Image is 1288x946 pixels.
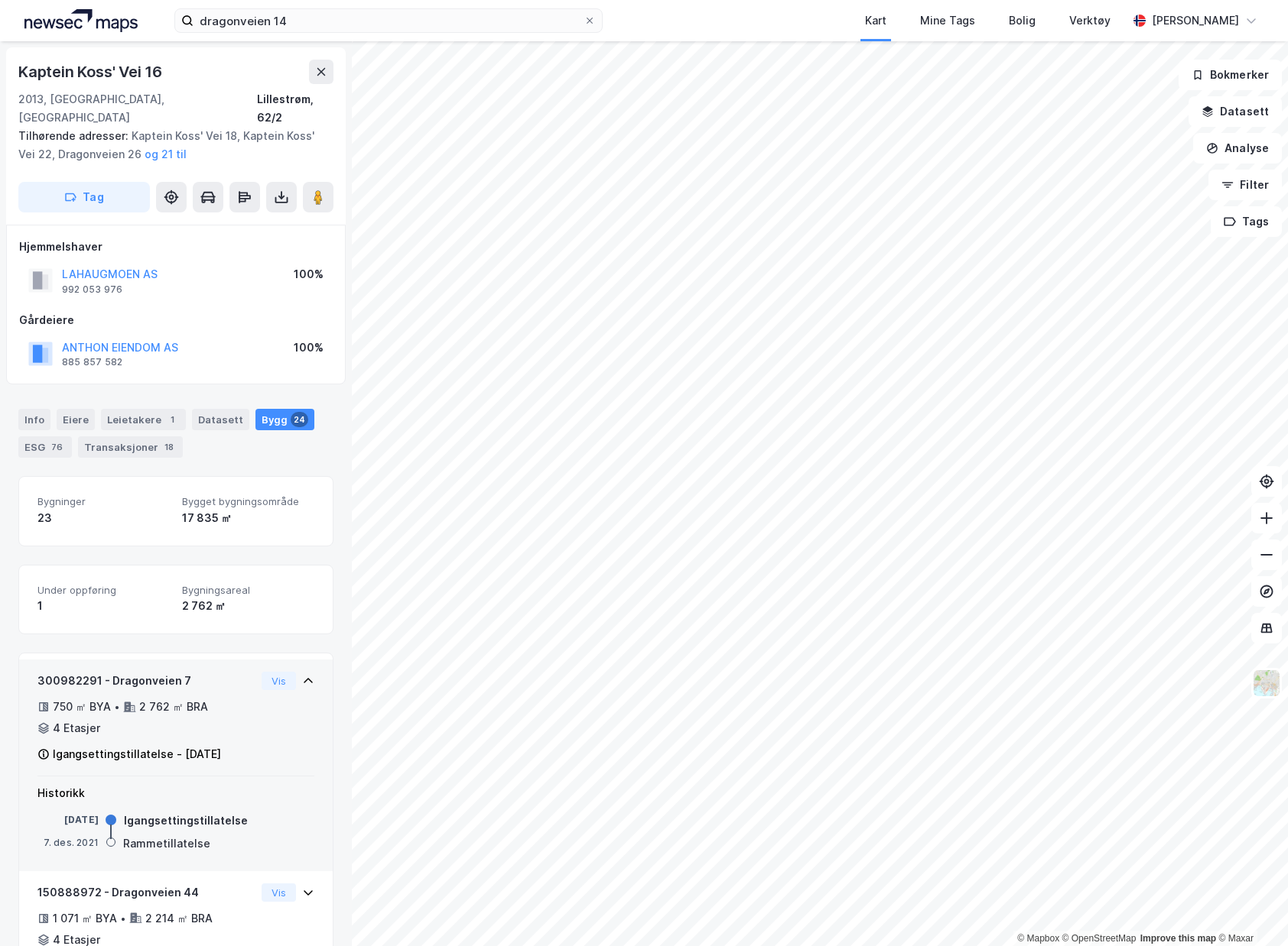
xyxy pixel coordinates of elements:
[192,409,249,430] div: Datasett
[37,883,255,902] div: 150888972 - Dragonveien 44
[24,9,138,32] img: logo.a4113a55bc3d86da70a041830d287a7e.svg
[78,436,183,458] div: Transaksjoner
[53,719,100,737] div: 4 Etasjer
[19,311,333,329] div: Gårdeiere
[262,883,296,902] button: Vis
[1211,206,1282,237] button: Tags
[18,90,257,127] div: 2013, [GEOGRAPHIC_DATA], [GEOGRAPHIC_DATA]
[18,60,165,84] div: Kaptein Koss' Vei 16
[161,439,177,455] div: 18
[920,11,975,30] div: Mine Tags
[291,412,308,427] div: 24
[114,701,120,713] div: •
[37,813,99,827] div: [DATE]
[255,409,314,430] div: Bygg
[53,698,111,716] div: 750 ㎡ BYA
[37,784,314,802] div: Historikk
[53,909,117,928] div: 1 071 ㎡ BYA
[139,698,208,716] div: 2 762 ㎡ BRA
[124,812,248,830] div: Igangsettingstillatelse
[182,495,314,508] span: Bygget bygningsområde
[62,283,122,296] div: 992 053 976
[18,127,321,164] div: Kaptein Koss' Vei 18, Kaptein Koss' Vei 22, Dragonveien 26
[145,909,213,928] div: 2 214 ㎡ BRA
[1212,873,1288,946] iframe: Chat Widget
[18,129,132,142] span: Tilhørende adresser:
[182,509,314,527] div: 17 835 ㎡
[1140,933,1216,944] a: Improve this map
[294,339,324,357] div: 100%
[37,509,170,527] div: 23
[194,9,584,32] input: Søk på adresse, matrikkel, gårdeiere, leietakere eller personer
[1252,669,1281,698] img: Z
[1152,11,1239,30] div: [PERSON_NAME]
[62,356,122,368] div: 885 857 582
[57,409,95,430] div: Eiere
[48,439,66,455] div: 76
[1193,133,1282,164] button: Analyse
[164,412,180,427] div: 1
[1069,11,1111,30] div: Verktøy
[1212,873,1288,946] div: Kontrollprogram for chat
[1208,170,1282,200] button: Filter
[1062,933,1137,944] a: OpenStreetMap
[18,436,72,458] div: ESG
[182,597,314,615] div: 2 762 ㎡
[53,745,221,763] div: Igangsettingstillatelse - [DATE]
[120,912,126,925] div: •
[18,409,50,430] div: Info
[37,597,170,615] div: 1
[294,265,324,283] div: 100%
[257,90,333,127] div: Lillestrøm, 62/2
[37,672,255,690] div: 300982291 - Dragonveien 7
[37,495,170,508] span: Bygninger
[19,238,333,256] div: Hjemmelshaver
[18,182,150,212] button: Tag
[1009,11,1036,30] div: Bolig
[1189,96,1282,127] button: Datasett
[1179,60,1282,90] button: Bokmerker
[123,834,210,853] div: Rammetillatelse
[182,584,314,597] span: Bygningsareal
[37,836,99,850] div: 7. des. 2021
[37,584,170,597] span: Under oppføring
[865,11,886,30] div: Kart
[262,672,296,690] button: Vis
[101,409,186,430] div: Leietakere
[1017,933,1059,944] a: Mapbox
